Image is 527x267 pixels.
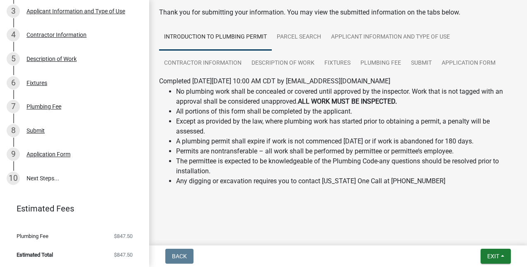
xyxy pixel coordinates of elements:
[247,50,319,77] a: Description of Work
[298,97,397,105] strong: ALL WORK MUST BE INSPECTED.
[114,252,133,257] span: $847.50
[159,77,390,85] span: Completed [DATE][DATE] 10:00 AM CDT by [EMAIL_ADDRESS][DOMAIN_NAME]
[176,136,517,146] li: A plumbing permit shall expire if work is not commenced [DATE] or if work is abandoned for 180 days.
[176,87,517,107] li: No plumbing work shall be concealed or covered until approved by the inspector. Work that is not ...
[114,233,133,239] span: $847.50
[172,253,187,260] span: Back
[176,176,517,186] li: Any digging or excavation requires you to contact [US_STATE] One Call at [PHONE_NUMBER]
[17,252,53,257] span: Estimated Total
[159,50,247,77] a: Contractor Information
[176,107,517,117] li: All portions of this form shall be completed by the applicant.
[176,117,517,136] li: Except as provided by the law, where plumbing work has started prior to obtaining a permit, a pen...
[27,151,70,157] div: Application Form
[159,7,517,17] div: Thank you for submitting your information. You may view the submitted information on the tabs below.
[7,124,20,137] div: 8
[159,24,272,51] a: Introduction to Plumbing Permit
[7,148,20,161] div: 9
[27,80,47,86] div: Fixtures
[7,200,136,217] a: Estimated Fees
[7,52,20,66] div: 5
[406,50,437,77] a: Submit
[7,100,20,113] div: 7
[481,249,511,264] button: Exit
[7,172,20,185] div: 10
[487,253,499,260] span: Exit
[17,233,48,239] span: Plumbing Fee
[355,50,406,77] a: Plumbing Fee
[27,56,77,62] div: Description of Work
[319,50,355,77] a: Fixtures
[27,128,45,133] div: Submit
[176,146,517,156] li: Permits are nontransferable – all work shall be performed by permittee or permittee’s employee.
[7,28,20,41] div: 4
[326,24,455,51] a: Applicant Information and Type of Use
[27,8,125,14] div: Applicant Information and Type of Use
[27,104,61,109] div: Plumbing Fee
[437,50,500,77] a: Application Form
[165,249,193,264] button: Back
[7,76,20,90] div: 6
[272,24,326,51] a: Parcel search
[176,156,517,176] li: The permittee is expected to be knowledgeable of the Plumbing Code-any questions should be resolv...
[27,32,87,38] div: Contractor Information
[7,5,20,18] div: 3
